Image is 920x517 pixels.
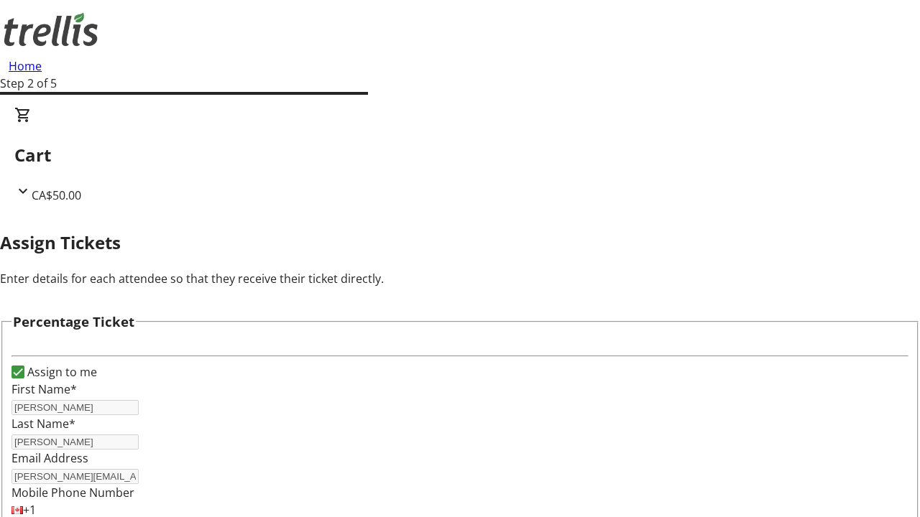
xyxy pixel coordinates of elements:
[11,450,88,466] label: Email Address
[24,363,97,381] label: Assign to me
[14,106,906,204] div: CartCA$50.00
[11,416,75,432] label: Last Name*
[32,187,81,203] span: CA$50.00
[11,485,134,500] label: Mobile Phone Number
[14,142,906,168] h2: Cart
[11,381,77,397] label: First Name*
[13,312,134,332] h3: Percentage Ticket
